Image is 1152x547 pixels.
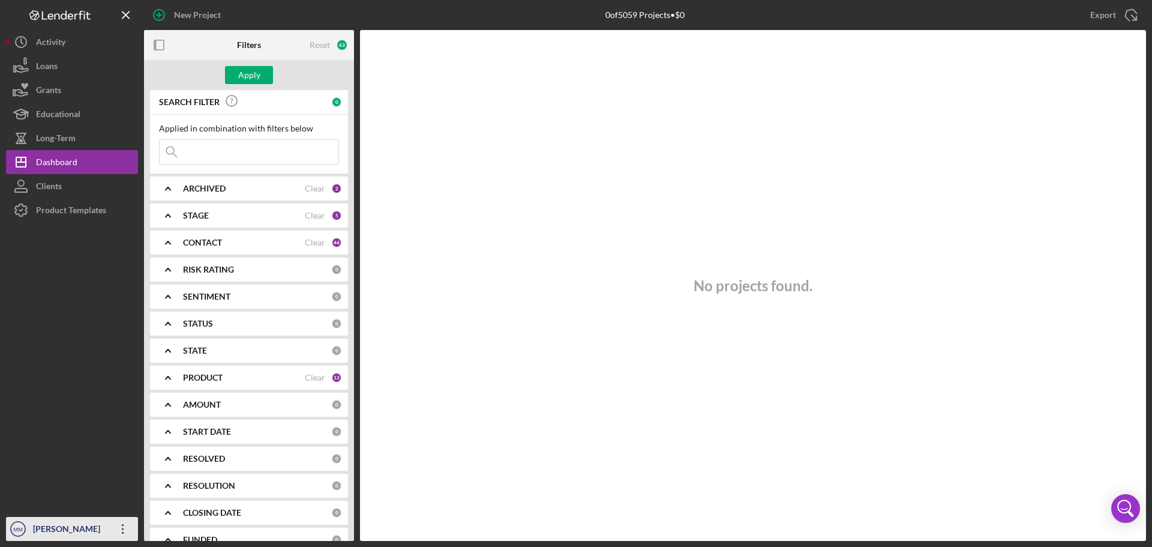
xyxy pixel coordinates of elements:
button: Apply [225,66,273,84]
b: RESOLVED [183,454,225,464]
div: Export [1090,3,1116,27]
b: STATUS [183,319,213,328]
div: 63 [336,39,348,51]
div: Clear [305,211,325,220]
div: Long-Term [36,126,76,153]
div: 44 [331,237,342,248]
button: MM[PERSON_NAME] [6,517,138,541]
b: RESOLUTION [183,481,235,491]
div: Open Intercom Messenger [1111,494,1140,523]
div: [PERSON_NAME] [30,517,108,544]
b: SEARCH FILTER [159,97,220,107]
b: AMOUNT [183,400,221,409]
div: Clear [305,184,325,193]
div: Applied in combination with filters below [159,124,339,133]
div: 0 [331,291,342,302]
b: RISK RATING [183,265,234,274]
b: STAGE [183,211,209,220]
div: Clients [36,174,62,201]
button: New Project [144,3,233,27]
div: New Project [174,3,221,27]
div: Loans [36,54,58,81]
div: 5 [331,210,342,221]
div: 12 [331,372,342,383]
div: Apply [238,66,260,84]
div: 0 of 5059 Projects • $0 [605,10,685,20]
div: 0 [331,480,342,491]
b: PRODUCT [183,373,223,382]
div: 0 [331,345,342,356]
button: Educational [6,102,138,126]
div: Clear [305,373,325,382]
div: 0 [331,453,342,464]
div: 0 [331,97,342,107]
div: Grants [36,78,61,105]
b: STATE [183,346,207,355]
div: 0 [331,507,342,518]
div: 0 [331,318,342,329]
b: START DATE [183,427,231,437]
div: Product Templates [36,198,106,225]
b: SENTIMENT [183,292,230,301]
button: Activity [6,30,138,54]
div: Educational [36,102,80,129]
b: CLOSING DATE [183,508,241,518]
div: Activity [36,30,65,57]
div: 0 [331,399,342,410]
b: ARCHIVED [183,184,226,193]
div: 0 [331,534,342,545]
div: Reset [310,40,330,50]
div: 2 [331,183,342,194]
text: MM [13,526,23,533]
b: Filters [237,40,261,50]
button: Loans [6,54,138,78]
button: Grants [6,78,138,102]
div: 0 [331,426,342,437]
div: 0 [331,264,342,275]
button: Product Templates [6,198,138,222]
button: Long-Term [6,126,138,150]
b: CONTACT [183,238,222,247]
button: Clients [6,174,138,198]
button: Export [1078,3,1146,27]
button: Dashboard [6,150,138,174]
div: Clear [305,238,325,247]
h3: No projects found. [694,277,812,294]
b: FUNDED [183,535,217,545]
div: Dashboard [36,150,77,177]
